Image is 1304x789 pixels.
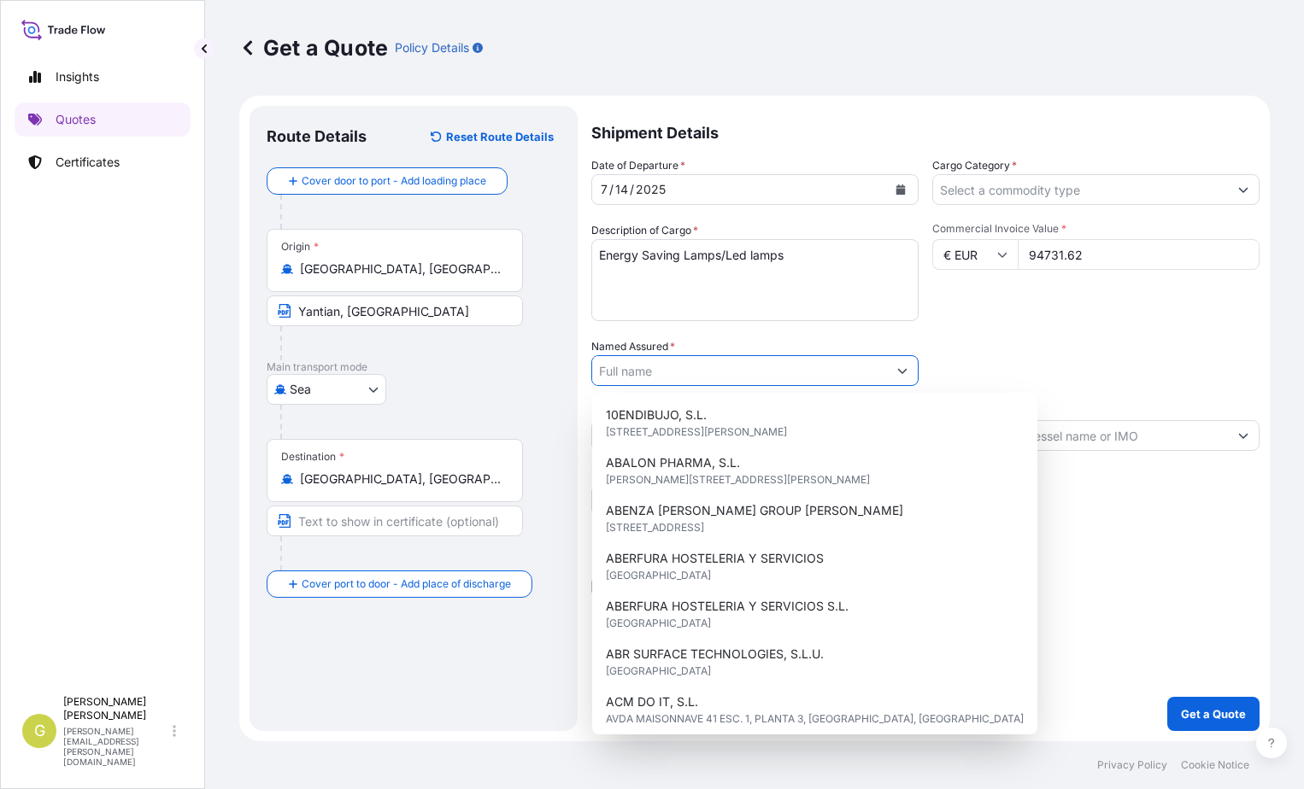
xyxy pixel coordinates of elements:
[281,450,344,464] div: Destination
[606,693,698,710] span: ACM DO IT, S.L.
[606,454,740,471] span: ABALON PHARMA, S.L.
[606,550,824,567] span: ABERFURA HOSTELERIA Y SERVICIOS
[606,663,711,680] span: [GEOGRAPHIC_DATA]
[1181,758,1249,772] p: Cookie Notice
[609,179,614,200] div: /
[887,355,918,386] button: Show suggestions
[614,179,630,200] div: day,
[591,106,1260,157] p: Shipment Details
[591,157,685,174] span: Date of Departure
[887,176,914,203] button: Calendar
[932,222,1260,236] span: Commercial Invoice Value
[300,470,502,488] input: Destination
[933,420,1228,451] input: Type to search vessel name or IMO
[56,111,96,128] p: Quotes
[591,403,642,420] label: Reference
[591,420,919,451] input: Your internal reference
[606,598,849,615] span: ABERFURA HOSTELERIA Y SERVICIOS S.L.
[63,726,169,767] p: [PERSON_NAME][EMAIL_ADDRESS][PERSON_NAME][DOMAIN_NAME]
[630,179,634,200] div: /
[592,355,887,386] input: Full name
[56,154,120,171] p: Certificates
[606,615,711,632] span: [GEOGRAPHIC_DATA]
[932,157,1017,174] label: Cargo Category
[395,39,469,56] p: Policy Details
[281,240,319,254] div: Origin
[290,381,311,398] span: Sea
[599,179,609,200] div: month,
[634,179,667,200] div: year,
[1228,420,1259,451] button: Show suggestions
[267,295,523,326] input: Text to appear on certificate
[267,374,386,405] button: Select transport
[239,34,388,61] p: Get a Quote
[606,710,1024,728] span: AVDA MAISONNAVE 41 ESC. 1, PLANTA 3, [GEOGRAPHIC_DATA], [GEOGRAPHIC_DATA]
[63,695,169,722] p: [PERSON_NAME] [PERSON_NAME]
[267,126,367,147] p: Route Details
[300,260,502,278] input: Origin
[606,406,707,424] span: 10ENDIBUJO, S.L.
[1018,239,1260,270] input: Type amount
[1181,705,1246,722] p: Get a Quote
[1097,758,1167,772] p: Privacy Policy
[56,68,99,85] p: Insights
[933,174,1228,205] input: Select a commodity type
[606,646,824,663] span: ABR SURFACE TECHNOLOGIES, S.L.U.
[591,468,678,485] label: Marks & Numbers
[591,222,698,239] label: Description of Cargo
[591,485,919,516] input: Number1, number2,...
[591,550,1260,564] p: Letter of Credit
[302,576,511,593] span: Cover port to door - Add place of discharge
[606,471,870,488] span: [PERSON_NAME][STREET_ADDRESS][PERSON_NAME]
[302,172,486,190] span: Cover door to port - Add loading place
[606,567,711,584] span: [GEOGRAPHIC_DATA]
[446,128,554,145] p: Reset Route Details
[1228,174,1259,205] button: Show suggestions
[267,506,523,536] input: Text to appear on certificate
[591,338,675,355] label: Named Assured
[34,722,45,739] span: G
[267,360,561,374] p: Main transport mode
[606,502,903,519] span: ABENZA [PERSON_NAME] GROUP [PERSON_NAME]
[606,519,704,536] span: [STREET_ADDRESS]
[606,424,787,441] span: [STREET_ADDRESS][PERSON_NAME]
